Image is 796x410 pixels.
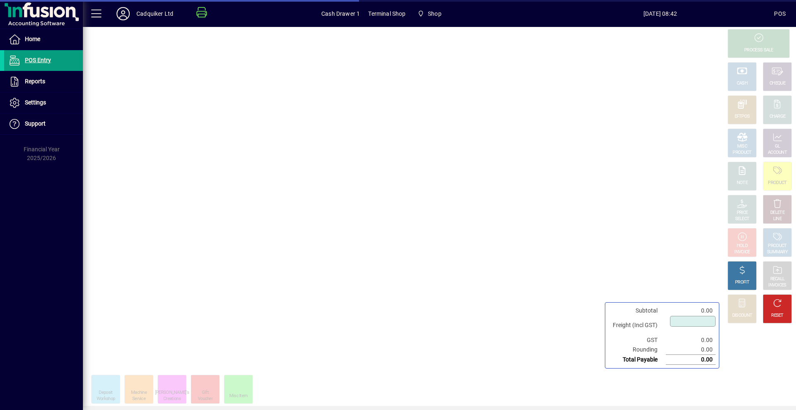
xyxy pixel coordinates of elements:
[768,282,786,289] div: INVOICES
[321,7,360,20] span: Cash Drawer 1
[737,243,747,249] div: HOLD
[25,120,46,127] span: Support
[769,114,786,120] div: CHARGE
[25,78,45,85] span: Reports
[155,390,189,396] div: [PERSON_NAME]'s
[735,279,749,286] div: PROFIT
[737,80,747,87] div: CASH
[428,7,442,20] span: Shop
[198,396,213,402] div: Voucher
[666,355,716,365] td: 0.00
[202,390,209,396] div: Gift
[737,143,747,150] div: MISC
[770,210,784,216] div: DELETE
[744,47,773,53] div: PROCESS SALE
[132,396,146,402] div: Service
[4,29,83,50] a: Home
[97,396,115,402] div: Workshop
[774,7,786,20] div: POS
[25,57,51,63] span: POS Entry
[737,180,747,186] div: NOTE
[4,114,83,134] a: Support
[737,210,748,216] div: PRICE
[609,306,666,315] td: Subtotal
[735,216,750,222] div: SELECT
[163,396,181,402] div: Creations
[414,6,445,21] span: Shop
[229,393,248,399] div: Misc Item
[732,313,752,319] div: DISCOUNT
[4,71,83,92] a: Reports
[546,7,774,20] span: [DATE] 08:42
[25,36,40,42] span: Home
[368,7,405,20] span: Terminal Shop
[773,216,781,222] div: LINE
[769,80,785,87] div: CHEQUE
[767,249,788,255] div: SUMMARY
[768,243,786,249] div: PRODUCT
[666,306,716,315] td: 0.00
[110,6,136,21] button: Profile
[609,335,666,345] td: GST
[770,276,785,282] div: RECALL
[25,99,46,106] span: Settings
[609,315,666,335] td: Freight (Incl GST)
[4,92,83,113] a: Settings
[99,390,112,396] div: Deposit
[735,114,750,120] div: EFTPOS
[666,345,716,355] td: 0.00
[775,143,780,150] div: GL
[666,335,716,345] td: 0.00
[768,150,787,156] div: ACCOUNT
[733,150,751,156] div: PRODUCT
[609,345,666,355] td: Rounding
[771,313,784,319] div: RESET
[131,390,147,396] div: Machine
[768,180,786,186] div: PRODUCT
[609,355,666,365] td: Total Payable
[734,249,750,255] div: INVOICE
[136,7,173,20] div: Cadquiker Ltd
